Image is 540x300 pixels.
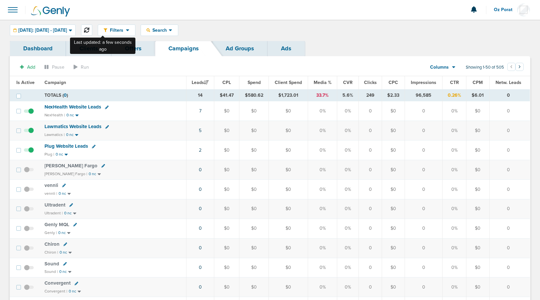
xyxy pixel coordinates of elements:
[382,101,405,121] td: $0
[466,141,489,160] td: $0
[443,121,466,141] td: 0%
[359,258,382,277] td: 0
[405,89,443,101] td: 96,585
[59,191,66,196] small: 0 nc
[214,277,239,297] td: $0
[44,261,59,267] span: Sound
[359,121,382,141] td: 0
[199,225,202,231] a: 0
[31,6,70,17] img: Genly
[337,258,359,277] td: 0%
[275,80,302,85] span: Client Spend
[44,269,58,274] small: Sound |
[466,219,489,238] td: $0
[443,101,466,121] td: 0%
[214,89,239,101] td: $41.47
[489,199,530,219] td: 0
[44,191,57,196] small: vennli |
[466,121,489,141] td: $0
[269,219,308,238] td: $0
[494,8,517,12] span: Oz Porat
[214,121,239,141] td: $0
[150,27,169,33] span: Search
[214,101,239,121] td: $0
[359,238,382,258] td: 0
[308,89,337,101] td: 33.7%
[199,265,202,270] a: 0
[382,238,405,258] td: $0
[382,160,405,180] td: $0
[359,160,382,180] td: 0
[269,199,308,219] td: $0
[466,160,489,180] td: $0
[443,89,466,101] td: 0.26%
[44,104,101,110] span: NexHealth Website Leads
[64,211,72,216] small: 0 nc
[239,219,269,238] td: $0
[66,132,74,137] small: 0 nc
[382,141,405,160] td: $0
[466,277,489,297] td: $0
[308,101,337,121] td: 0%
[44,211,63,215] small: Ultradent |
[466,199,489,219] td: $0
[44,152,54,157] small: Plug |
[443,238,466,258] td: 0%
[214,160,239,180] td: $0
[337,238,359,258] td: 0%
[308,277,337,297] td: 0%
[212,41,268,56] a: Ad Groups
[443,179,466,199] td: 0%
[44,289,67,293] small: Convergent |
[359,179,382,199] td: 0
[466,179,489,199] td: $0
[155,41,212,56] a: Campaigns
[443,277,466,297] td: 0%
[382,277,405,297] td: $0
[27,64,35,70] span: Add
[443,160,466,180] td: 0%
[69,289,76,294] small: 0 nc
[359,277,382,297] td: 0
[343,80,353,85] span: CVR
[44,182,58,188] span: vennli
[268,41,305,56] a: Ads
[359,101,382,121] td: 0
[44,222,69,227] span: Genly MQL
[337,141,359,160] td: 0%
[489,277,530,297] td: 0
[359,141,382,160] td: 0
[44,250,58,255] small: Chiron |
[239,121,269,141] td: $0
[405,199,443,219] td: 0
[44,80,66,85] span: Campaign
[405,258,443,277] td: 0
[443,199,466,219] td: 0%
[199,108,201,114] a: 7
[473,80,483,85] span: CPM
[364,80,377,85] span: Clicks
[107,27,126,33] span: Filters
[44,163,97,169] span: [PERSON_NAME] Fargo
[16,62,39,72] button: Add
[405,277,443,297] td: 0
[89,172,96,176] small: 0 nc
[489,238,530,258] td: 0
[308,258,337,277] td: 0%
[359,89,382,101] td: 249
[382,179,405,199] td: $0
[337,277,359,297] td: 0%
[64,92,67,98] span: 0
[443,141,466,160] td: 0%
[214,258,239,277] td: $0
[44,280,71,286] span: Convergent
[239,258,269,277] td: $0
[382,258,405,277] td: $0
[239,89,269,101] td: $580.62
[405,121,443,141] td: 0
[269,277,308,297] td: $0
[337,219,359,238] td: 0%
[466,65,504,70] span: Showing 1-50 of 505
[430,64,449,71] span: Columns
[507,64,524,72] ul: Pagination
